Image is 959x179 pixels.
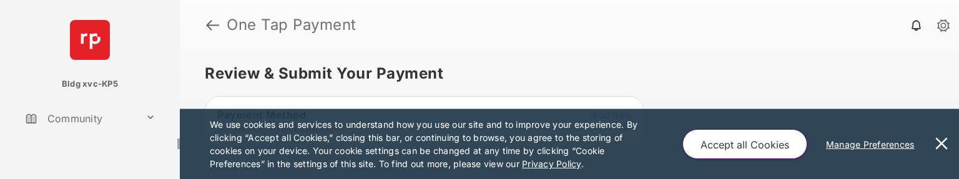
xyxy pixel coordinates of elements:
[522,158,581,169] u: Privacy Policy
[20,104,140,133] a: Community
[62,78,118,90] p: Bldg xvc-KP5
[826,139,920,150] u: Manage Preferences
[70,20,110,60] img: svg+xml;base64,PHN2ZyB4bWxucz0iaHR0cDovL3d3dy53My5vcmcvMjAwMC9zdmciIHdpZHRoPSI2NCIgaGVpZ2h0PSI2NC...
[227,17,357,32] strong: One Tap Payment
[205,66,924,81] h5: Review & Submit Your Payment
[210,118,656,170] p: We use cookies and services to understand how you use our site and to improve your experience. By...
[682,129,807,159] button: Accept all Cookies
[20,138,180,168] a: Test Payment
